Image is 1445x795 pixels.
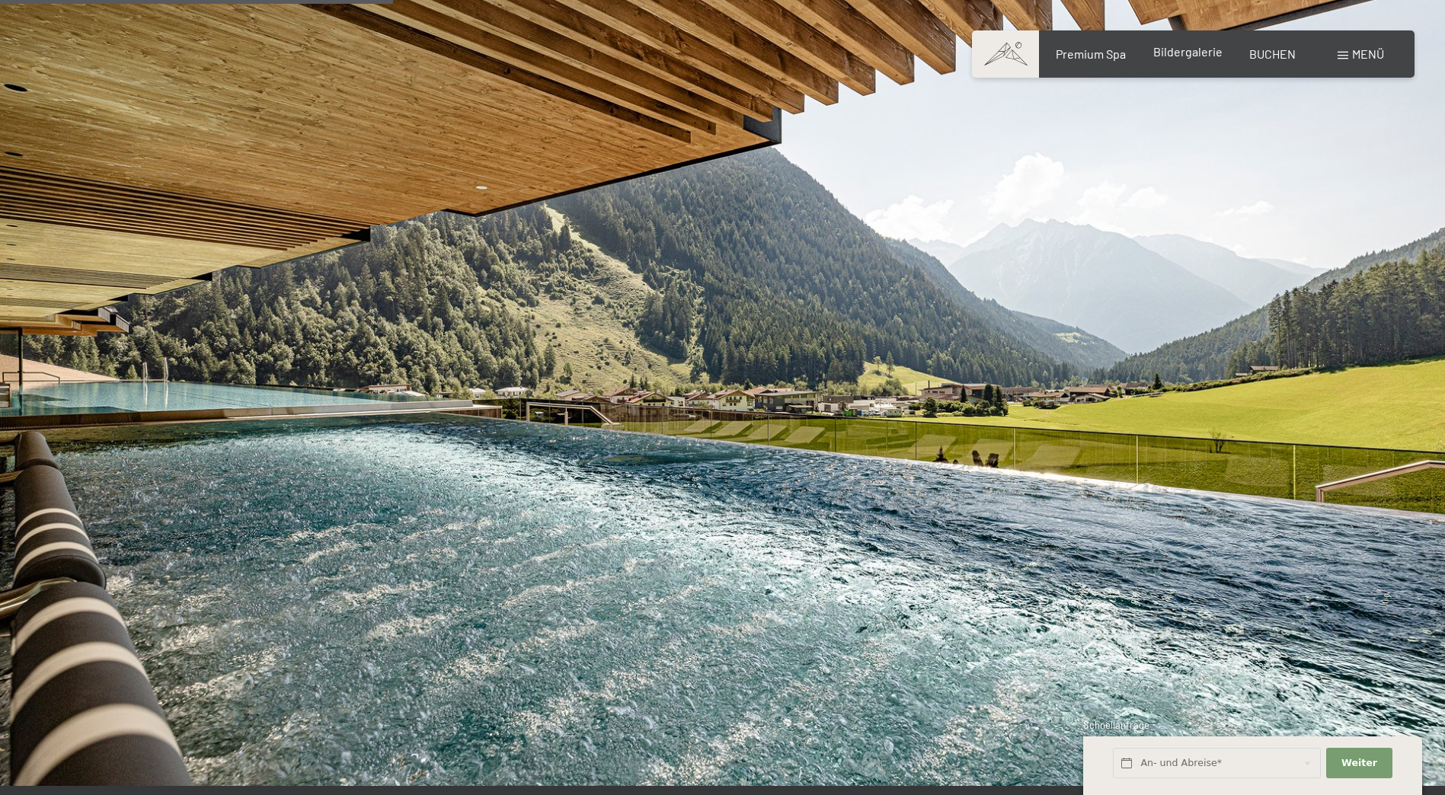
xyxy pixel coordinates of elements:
[1083,719,1149,731] span: Schnellanfrage
[1153,44,1223,59] a: Bildergalerie
[1326,748,1392,779] button: Weiter
[1249,46,1296,61] a: BUCHEN
[1352,46,1384,61] span: Menü
[1341,756,1377,770] span: Weiter
[1056,46,1126,61] a: Premium Spa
